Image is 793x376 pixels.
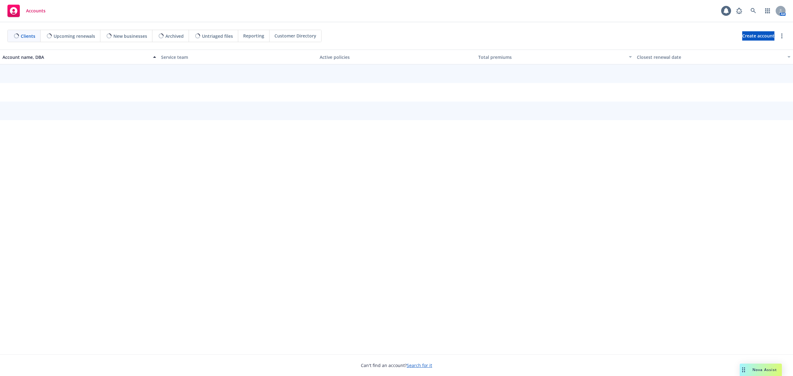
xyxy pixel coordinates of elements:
[634,50,793,64] button: Closest renewal date
[747,5,760,17] a: Search
[202,33,233,39] span: Untriaged files
[740,364,782,376] button: Nova Assist
[26,8,46,13] span: Accounts
[21,33,35,39] span: Clients
[407,362,432,368] a: Search for it
[243,33,264,39] span: Reporting
[274,33,316,39] span: Customer Directory
[161,54,315,60] div: Service team
[752,367,777,372] span: Nova Assist
[361,362,432,369] span: Can't find an account?
[165,33,184,39] span: Archived
[742,31,774,41] a: Create account
[478,54,625,60] div: Total premiums
[733,5,745,17] a: Report a Bug
[320,54,473,60] div: Active policies
[742,30,774,42] span: Create account
[113,33,147,39] span: New businesses
[761,5,774,17] a: Switch app
[476,50,634,64] button: Total premiums
[637,54,784,60] div: Closest renewal date
[317,50,476,64] button: Active policies
[159,50,317,64] button: Service team
[778,32,786,40] a: more
[740,364,747,376] div: Drag to move
[2,54,149,60] div: Account name, DBA
[5,2,48,20] a: Accounts
[54,33,95,39] span: Upcoming renewals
